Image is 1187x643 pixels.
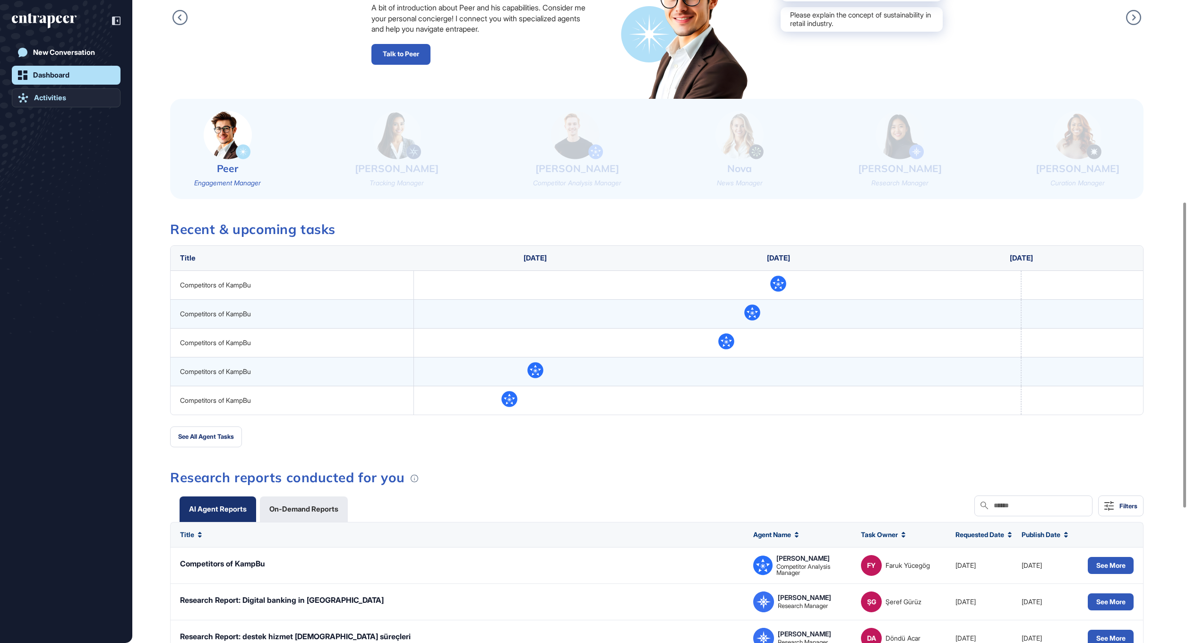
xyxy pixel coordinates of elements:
[533,178,621,188] div: Competitor Analysis Manager
[1022,598,1042,606] span: [DATE]
[371,44,430,65] a: Talk to Peer
[189,505,247,513] div: AI Agent Reports
[217,162,238,175] div: Peer
[180,595,384,605] div: Research Report: Digital banking in [GEOGRAPHIC_DATA]
[180,531,194,539] span: Title
[180,558,265,569] div: Competitors of KampBu
[886,562,930,569] div: Faruk Yücegög
[535,162,619,175] div: [PERSON_NAME]
[776,564,852,576] div: Competitor Analysis Manager
[1098,495,1144,516] button: Filters
[781,7,943,32] div: Please explain the concept of sustainability in retail industry.
[886,635,920,642] div: Döndü Acar
[861,555,882,576] div: FY
[170,223,1144,236] h3: Recent & upcoming tasks
[12,43,120,62] a: New Conversation
[355,162,439,175] div: [PERSON_NAME]
[1088,557,1134,574] button: See More
[778,631,831,637] div: [PERSON_NAME]
[955,531,1004,539] span: Requested Date
[955,562,976,569] span: [DATE]
[753,531,791,539] span: Agent Name
[180,281,404,289] div: Competitors of KampBu
[886,599,921,605] div: Şeref Gürüz
[170,471,1144,484] h3: Research reports conducted for you
[657,246,900,270] th: [DATE]
[1088,593,1134,610] button: See More
[858,162,942,175] div: [PERSON_NAME]
[551,111,603,159] img: nash-small.png
[955,598,976,606] span: [DATE]
[171,246,414,270] th: Title
[778,603,828,609] div: Research Manager
[1053,111,1101,159] img: curie-small.png
[900,246,1144,270] th: [DATE]
[370,178,424,188] div: Tracking Manager
[1119,502,1137,510] div: Filters
[955,634,976,642] span: [DATE]
[717,178,763,188] div: News Manager
[715,111,764,159] img: nova-small.png
[170,426,242,447] button: See All Agent Tasks
[194,178,261,188] div: Engagement Manager
[180,397,404,404] div: Competitors of KampBu
[1022,562,1042,569] span: [DATE]
[204,111,252,159] img: peer-small.png
[1036,162,1119,175] div: [PERSON_NAME]
[33,71,69,79] div: Dashboard
[727,162,752,175] div: Nova
[776,555,830,562] div: [PERSON_NAME]
[778,594,831,601] div: [PERSON_NAME]
[12,66,120,85] a: Dashboard
[871,178,929,188] div: Research Manager
[861,591,882,612] div: ŞG
[373,111,421,159] img: tracy-small.png
[1050,178,1105,188] div: Curation Manager
[414,246,657,270] th: [DATE]
[180,368,404,375] div: Competitors of KampBu
[33,48,95,57] div: New Conversation
[12,88,120,107] a: Activities
[12,13,77,28] div: entrapeer-logo
[1022,634,1042,642] span: [DATE]
[180,339,404,347] div: Competitors of KampBu
[371,2,592,34] div: A bit of introduction about Peer and his capabilities. Consider me your personal concierge! I con...
[269,505,338,513] div: On-Demand Reports
[1022,531,1060,539] span: Publish Date
[876,111,924,159] img: reese-small.png
[861,531,898,539] span: Task Owner
[180,631,411,642] div: Research Report: destek hizmet [DEMOGRAPHIC_DATA] süreçleri
[180,310,404,318] div: Competitors of KampBu
[34,94,66,102] div: Activities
